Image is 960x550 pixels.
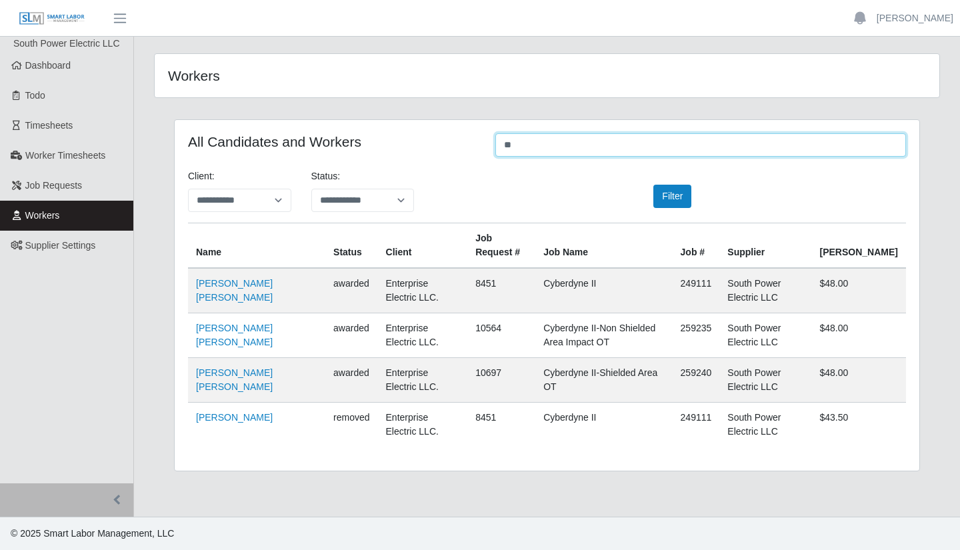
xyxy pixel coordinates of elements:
[378,358,468,403] td: Enterprise Electric LLC.
[719,403,811,447] td: South Power Electric LLC
[673,358,720,403] td: 259240
[673,403,720,447] td: 249111
[877,11,953,25] a: [PERSON_NAME]
[467,223,535,269] th: Job Request #
[25,210,60,221] span: Workers
[196,412,273,423] a: [PERSON_NAME]
[378,403,468,447] td: Enterprise Electric LLC.
[812,268,907,313] td: $48.00
[25,90,45,101] span: Todo
[25,120,73,131] span: Timesheets
[325,268,377,313] td: awarded
[378,313,468,358] td: Enterprise Electric LLC.
[11,528,174,539] span: © 2025 Smart Labor Management, LLC
[325,358,377,403] td: awarded
[196,278,273,303] a: [PERSON_NAME] [PERSON_NAME]
[719,313,811,358] td: South Power Electric LLC
[196,367,273,392] a: [PERSON_NAME] [PERSON_NAME]
[25,240,96,251] span: Supplier Settings
[467,313,535,358] td: 10564
[535,313,672,358] td: Cyberdyne II-Non Shielded Area Impact OT
[719,268,811,313] td: South Power Electric LLC
[196,323,273,347] a: [PERSON_NAME] [PERSON_NAME]
[25,60,71,71] span: Dashboard
[673,223,720,269] th: Job #
[311,169,341,183] label: Status:
[25,150,105,161] span: Worker Timesheets
[467,403,535,447] td: 8451
[188,169,215,183] label: Client:
[378,268,468,313] td: Enterprise Electric LLC.
[535,223,672,269] th: Job Name
[812,313,907,358] td: $48.00
[812,358,907,403] td: $48.00
[19,11,85,26] img: SLM Logo
[25,180,83,191] span: Job Requests
[325,403,377,447] td: removed
[325,313,377,358] td: awarded
[535,403,672,447] td: Cyberdyne II
[719,223,811,269] th: Supplier
[673,313,720,358] td: 259235
[535,268,672,313] td: Cyberdyne II
[719,358,811,403] td: South Power Electric LLC
[13,38,120,49] span: South Power Electric LLC
[188,133,475,150] h4: All Candidates and Workers
[168,67,472,84] h4: Workers
[188,223,325,269] th: Name
[378,223,468,269] th: Client
[812,403,907,447] td: $43.50
[673,268,720,313] td: 249111
[467,358,535,403] td: 10697
[653,185,691,208] button: Filter
[535,358,672,403] td: Cyberdyne II-Shielded Area OT
[467,268,535,313] td: 8451
[325,223,377,269] th: Status
[812,223,907,269] th: [PERSON_NAME]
